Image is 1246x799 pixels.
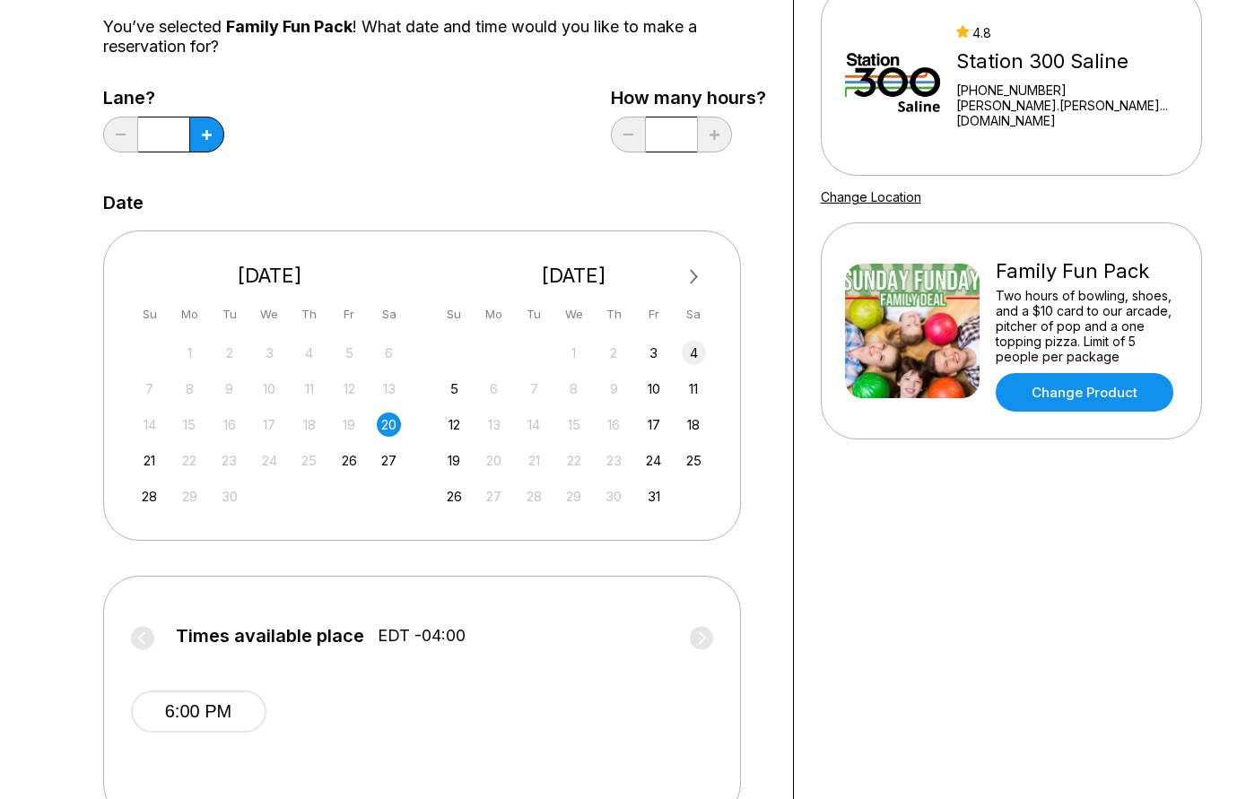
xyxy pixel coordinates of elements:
[821,190,921,205] a: Change Location
[297,413,321,438] div: Not available Thursday, September 18th, 2025
[602,485,626,509] div: Not available Thursday, October 30th, 2025
[137,303,161,327] div: Su
[377,378,401,402] div: Not available Saturday, September 13th, 2025
[522,413,546,438] div: Not available Tuesday, October 14th, 2025
[377,449,401,473] div: Choose Saturday, September 27th, 2025
[226,18,353,37] span: Family Fun Pack
[103,89,224,109] label: Lane?
[522,485,546,509] div: Not available Tuesday, October 28th, 2025
[103,194,144,213] label: Date
[562,378,586,402] div: Not available Wednesday, October 8th, 2025
[996,374,1173,413] a: Change Product
[217,303,241,327] div: Tu
[562,413,586,438] div: Not available Wednesday, October 15th, 2025
[996,260,1178,284] div: Family Fun Pack
[178,342,202,366] div: Not available Monday, September 1st, 2025
[377,342,401,366] div: Not available Saturday, September 6th, 2025
[137,485,161,509] div: Choose Sunday, September 28th, 2025
[602,449,626,473] div: Not available Thursday, October 23rd, 2025
[131,691,266,734] button: 6:00 PM
[337,449,362,473] div: Choose Friday, September 26th, 2025
[442,303,466,327] div: Su
[956,83,1177,99] div: [PHONE_NUMBER]
[297,342,321,366] div: Not available Thursday, September 4th, 2025
[217,342,241,366] div: Not available Tuesday, September 2nd, 2025
[217,378,241,402] div: Not available Tuesday, September 9th, 2025
[257,378,282,402] div: Not available Wednesday, September 10th, 2025
[378,627,466,647] span: EDT -04:00
[482,485,506,509] div: Not available Monday, October 27th, 2025
[178,485,202,509] div: Not available Monday, September 29th, 2025
[602,378,626,402] div: Not available Thursday, October 9th, 2025
[482,449,506,473] div: Not available Monday, October 20th, 2025
[845,265,980,399] img: Family Fun Pack
[522,303,546,327] div: Tu
[377,413,401,438] div: Choose Saturday, September 20th, 2025
[522,378,546,402] div: Not available Tuesday, October 7th, 2025
[641,378,666,402] div: Choose Friday, October 10th, 2025
[682,303,706,327] div: Sa
[257,413,282,438] div: Not available Wednesday, September 17th, 2025
[137,378,161,402] div: Not available Sunday, September 7th, 2025
[482,378,506,402] div: Not available Monday, October 6th, 2025
[482,303,506,327] div: Mo
[337,378,362,402] div: Not available Friday, September 12th, 2025
[680,264,709,292] button: Next Month
[482,413,506,438] div: Not available Monday, October 13th, 2025
[178,449,202,473] div: Not available Monday, September 22nd, 2025
[297,303,321,327] div: Th
[956,26,1177,41] div: 4.8
[682,342,706,366] div: Choose Saturday, October 4th, 2025
[257,449,282,473] div: Not available Wednesday, September 24th, 2025
[602,342,626,366] div: Not available Thursday, October 2nd, 2025
[217,449,241,473] div: Not available Tuesday, September 23rd, 2025
[176,627,364,647] span: Times available place
[562,485,586,509] div: Not available Wednesday, October 29th, 2025
[337,342,362,366] div: Not available Friday, September 5th, 2025
[297,378,321,402] div: Not available Thursday, September 11th, 2025
[641,303,666,327] div: Fr
[682,378,706,402] div: Choose Saturday, October 11th, 2025
[602,413,626,438] div: Not available Thursday, October 16th, 2025
[641,485,666,509] div: Choose Friday, October 31st, 2025
[611,89,766,109] label: How many hours?
[641,413,666,438] div: Choose Friday, October 17th, 2025
[442,449,466,473] div: Choose Sunday, October 19th, 2025
[641,342,666,366] div: Choose Friday, October 3rd, 2025
[956,99,1177,129] a: [PERSON_NAME].[PERSON_NAME]...[DOMAIN_NAME]
[137,449,161,473] div: Choose Sunday, September 21st, 2025
[996,289,1178,365] div: Two hours of bowling, shoes, and a $10 card to our arcade, pitcher of pop and a one topping pizza...
[522,449,546,473] div: Not available Tuesday, October 21st, 2025
[178,303,202,327] div: Mo
[442,485,466,509] div: Choose Sunday, October 26th, 2025
[442,378,466,402] div: Choose Sunday, October 5th, 2025
[641,449,666,473] div: Choose Friday, October 24th, 2025
[217,485,241,509] div: Not available Tuesday, September 30th, 2025
[562,303,586,327] div: We
[562,342,586,366] div: Not available Wednesday, October 1st, 2025
[442,413,466,438] div: Choose Sunday, October 12th, 2025
[956,50,1177,74] div: Station 300 Saline
[845,14,941,149] img: Station 300 Saline
[135,340,405,509] div: month 2025-09
[297,449,321,473] div: Not available Thursday, September 25th, 2025
[440,340,709,509] div: month 2025-10
[137,413,161,438] div: Not available Sunday, September 14th, 2025
[602,303,626,327] div: Th
[103,18,766,57] div: You’ve selected ! What date and time would you like to make a reservation for?
[257,303,282,327] div: We
[682,449,706,473] div: Choose Saturday, October 25th, 2025
[178,378,202,402] div: Not available Monday, September 8th, 2025
[257,342,282,366] div: Not available Wednesday, September 3rd, 2025
[562,449,586,473] div: Not available Wednesday, October 22nd, 2025
[377,303,401,327] div: Sa
[435,265,713,289] div: [DATE]
[131,265,409,289] div: [DATE]
[217,413,241,438] div: Not available Tuesday, September 16th, 2025
[178,413,202,438] div: Not available Monday, September 15th, 2025
[682,413,706,438] div: Choose Saturday, October 18th, 2025
[337,303,362,327] div: Fr
[337,413,362,438] div: Not available Friday, September 19th, 2025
